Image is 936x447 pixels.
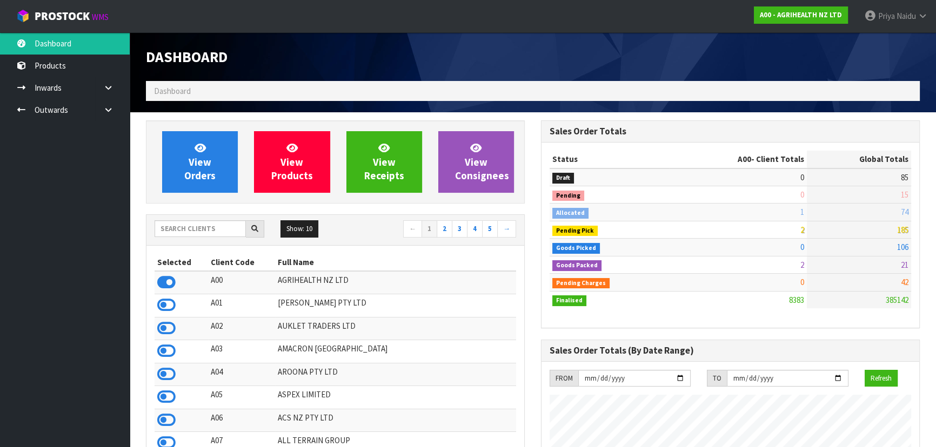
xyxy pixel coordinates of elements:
[901,172,908,182] span: 85
[552,208,589,219] span: Allocated
[901,207,908,217] span: 74
[208,317,275,340] td: A02
[155,220,246,237] input: Search clients
[800,242,804,252] span: 0
[208,294,275,317] td: A01
[901,260,908,270] span: 21
[438,131,514,193] a: ViewConsignees
[754,6,848,24] a: A00 - AGRIHEALTH NZ LTD
[154,86,191,96] span: Dashboard
[552,173,574,184] span: Draft
[550,126,911,137] h3: Sales Order Totals
[280,220,318,238] button: Show: 10
[184,141,216,182] span: View Orders
[552,260,601,271] span: Goods Packed
[344,220,517,239] nav: Page navigation
[452,220,467,238] a: 3
[208,340,275,363] td: A03
[146,48,228,66] span: Dashboard
[208,254,275,271] th: Client Code
[162,131,238,193] a: ViewOrders
[155,254,208,271] th: Selected
[865,370,898,387] button: Refresh
[669,151,807,168] th: - Client Totals
[800,189,804,200] span: 0
[800,207,804,217] span: 1
[552,226,598,236] span: Pending Pick
[208,409,275,431] td: A06
[208,271,275,294] td: A00
[800,225,804,235] span: 2
[16,9,30,23] img: cube-alt.png
[422,220,437,238] a: 1
[467,220,483,238] a: 4
[346,131,422,193] a: ViewReceipts
[550,346,911,356] h3: Sales Order Totals (By Date Range)
[738,154,751,164] span: A00
[275,409,516,431] td: ACS NZ PTY LTD
[897,225,908,235] span: 185
[455,141,509,182] span: View Consignees
[886,295,908,305] span: 385142
[275,254,516,271] th: Full Name
[497,220,516,238] a: →
[275,294,516,317] td: [PERSON_NAME] PTY LTD
[437,220,452,238] a: 2
[552,191,584,201] span: Pending
[807,151,911,168] th: Global Totals
[878,11,895,21] span: Priya
[275,363,516,385] td: AROONA PTY LTD
[789,295,804,305] span: 8383
[271,141,313,182] span: View Products
[760,10,842,19] strong: A00 - AGRIHEALTH NZ LTD
[901,189,908,200] span: 15
[364,141,404,182] span: View Receipts
[800,172,804,182] span: 0
[552,243,600,254] span: Goods Picked
[403,220,422,238] a: ←
[897,242,908,252] span: 106
[800,260,804,270] span: 2
[275,317,516,340] td: AUKLET TRADERS LTD
[550,370,578,387] div: FROM
[552,295,586,306] span: Finalised
[897,11,916,21] span: Naidu
[901,277,908,287] span: 42
[92,12,109,22] small: WMS
[208,386,275,409] td: A05
[482,220,498,238] a: 5
[275,340,516,363] td: AMACRON [GEOGRAPHIC_DATA]
[800,277,804,287] span: 0
[707,370,727,387] div: TO
[208,363,275,385] td: A04
[35,9,90,23] span: ProStock
[254,131,330,193] a: ViewProducts
[552,278,610,289] span: Pending Charges
[275,271,516,294] td: AGRIHEALTH NZ LTD
[550,151,669,168] th: Status
[275,386,516,409] td: ASPEX LIMITED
